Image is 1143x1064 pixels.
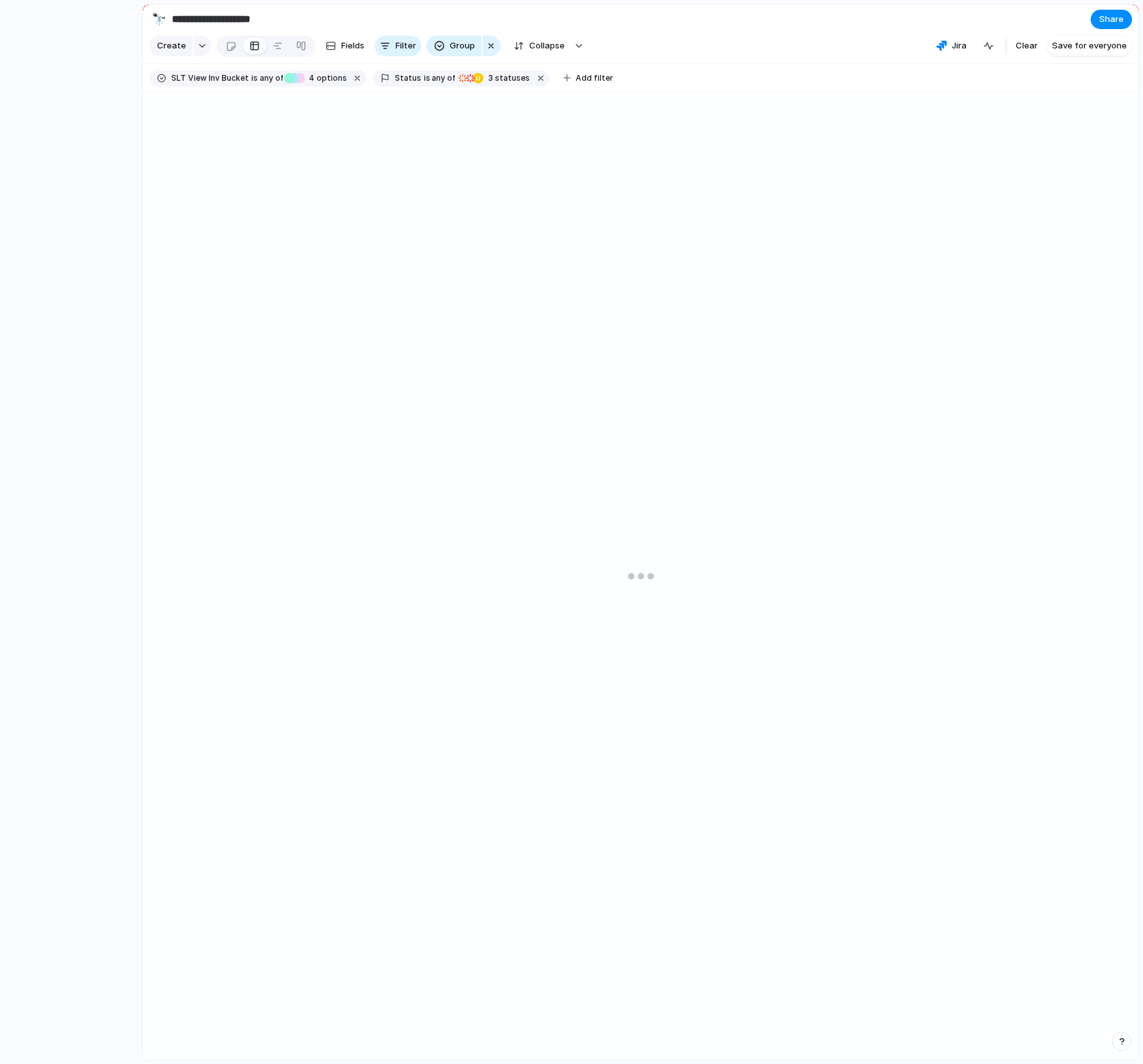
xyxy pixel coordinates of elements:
span: Share [1099,13,1124,26]
button: 3 statuses [456,71,532,85]
span: statuses [485,72,530,84]
button: 4 options [284,71,350,85]
span: 4 [305,73,317,83]
span: Group [450,39,475,52]
button: Add filter [556,69,621,87]
span: Add filter [576,72,613,84]
button: Clear [1011,36,1043,56]
span: Fields [341,39,364,52]
button: isany of [421,71,458,85]
span: is [251,72,258,84]
span: Collapse [529,39,565,52]
span: options [305,72,347,84]
span: any of [430,72,456,84]
button: Save for everyone [1047,36,1132,56]
button: 🔭 [149,9,169,30]
span: Filter [395,39,416,52]
span: Status [395,72,421,84]
button: Jira [931,36,972,56]
button: Group [426,36,481,56]
span: any of [258,72,283,84]
span: Create [157,39,186,52]
button: Collapse [506,36,571,56]
span: Save for everyone [1052,39,1127,52]
span: is [424,72,430,84]
span: Jira [952,39,967,52]
button: Create [149,36,193,56]
button: Filter [375,36,421,56]
button: isany of [249,71,286,85]
button: Fields [320,36,370,56]
button: Share [1091,10,1132,29]
span: Clear [1016,39,1038,52]
span: SLT View Inv Bucket [171,72,249,84]
span: 3 [485,73,495,83]
div: 🔭 [152,10,166,28]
